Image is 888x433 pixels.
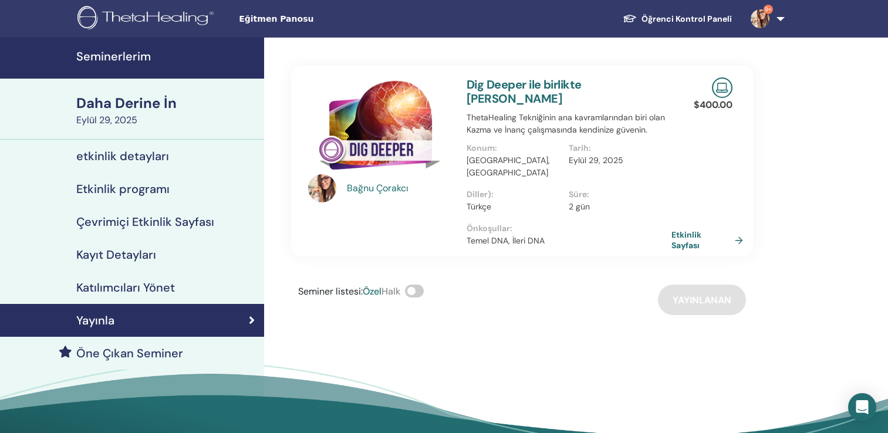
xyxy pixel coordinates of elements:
[76,280,175,295] h4: Katılımcıları Yönet
[569,154,664,167] p: Eylül 29, 2025
[69,93,264,127] a: Daha Derine İnEylül 29, 2025
[308,174,336,202] img: default.jpg
[308,77,453,178] img: Dig Deeper
[467,154,562,179] p: [GEOGRAPHIC_DATA], [GEOGRAPHIC_DATA]
[569,201,664,213] p: 2 gün
[76,93,257,113] div: Daha Derine İn
[569,142,664,154] p: Tarih :
[671,229,748,251] a: Etkinlik Sayfası
[298,285,363,297] span: Seminer listesi :
[613,8,741,30] a: Öğrenci Kontrol Paneli
[76,182,170,196] h4: Etkinlik programı
[467,142,562,154] p: Konum :
[76,215,214,229] h4: Çevrimiçi Etkinlik Sayfası
[467,222,671,235] p: Önkoşullar :
[76,113,257,127] div: Eylül 29, 2025
[347,181,455,195] a: Bağnu Çorakcı
[76,248,156,262] h4: Kayıt Detayları
[467,201,562,213] p: Türkçe
[467,188,562,201] p: Diller) :
[76,346,183,360] h4: Öne Çıkan Seminer
[467,111,671,136] p: ThetaHealing Tekniğinin ana kavramlarından biri olan Kazma ve İnanç çalışmasında kendinize güvenin.
[363,285,381,297] span: Özel
[712,77,732,98] img: Live Online Seminar
[381,285,400,297] span: Halk
[467,235,671,247] p: Temel DNA, İleri DNA
[700,99,732,111] font: 400.00
[77,6,218,32] img: logo.png
[76,49,257,63] h4: Seminerlerim
[239,13,415,25] span: Eğitmen Panosu
[641,13,732,24] font: Öğrenci Kontrol Paneli
[764,5,773,14] span: 9+
[467,77,582,106] a: Dig Deeper ile birlikte [PERSON_NAME]
[751,9,769,28] img: default.jpg
[694,98,732,112] p: $
[569,188,664,201] p: Süre :
[848,393,876,421] div: Intercom Messenger'ı açın
[76,313,114,327] h4: Yayınla
[76,149,169,163] h4: etkinlik detayları
[623,13,637,23] img: graduation-cap-white.svg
